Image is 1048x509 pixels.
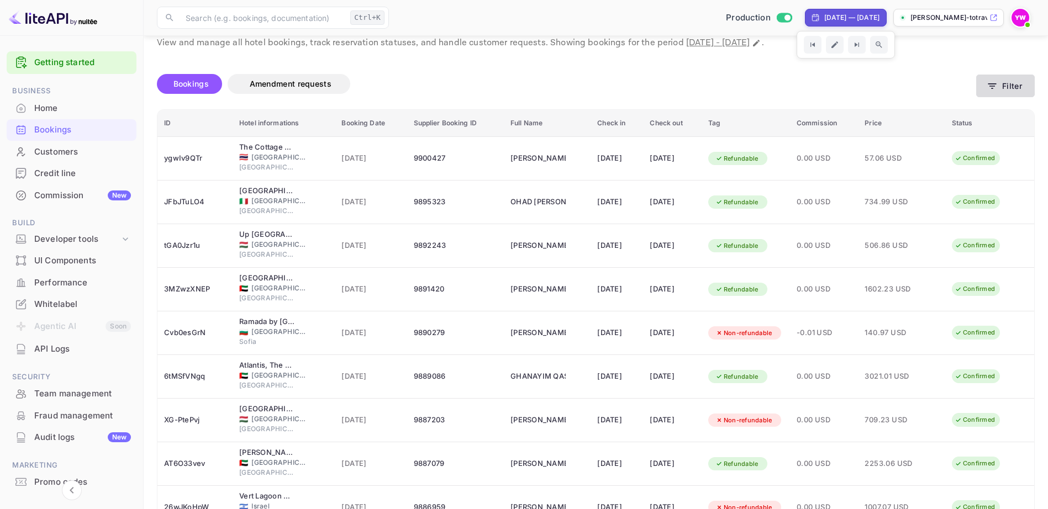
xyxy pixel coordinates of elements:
[164,193,226,211] div: JFbJTuLO4
[239,491,294,502] div: Vert Lagoon Netanya
[708,239,766,253] div: Refundable
[157,74,976,94] div: account-settings tabs
[251,370,307,380] span: [GEOGRAPHIC_DATA]
[239,337,294,347] span: Sofia
[510,411,566,429] div: YAKIR BET YAKOV
[239,459,248,466] span: United Arab Emirates
[34,343,131,356] div: API Logs
[7,217,136,229] span: Build
[164,237,226,254] div: tGA0Jzr1u
[7,141,136,163] div: Customers
[865,370,920,383] span: 3021.01 USD
[34,254,131,267] div: UI Components
[726,12,771,24] span: Production
[350,10,385,25] div: Ctrl+K
[865,458,920,470] span: 2253.06 USD
[797,152,851,165] span: 0.00 USD
[7,230,136,249] div: Developer tools
[239,185,294,197] div: Villa Nardi
[947,457,1002,470] div: Confirmed
[239,372,248,379] span: United Arab Emirates
[910,13,987,23] p: [PERSON_NAME]-totravel...
[650,280,694,298] div: [DATE]
[414,280,498,298] div: 9891420
[34,124,131,136] div: Bookings
[7,471,136,492] a: Promo codes
[7,98,136,118] a: Home
[7,185,136,205] a: CommissionNew
[239,142,294,153] div: The Cottage Suvarnabhumi
[251,458,307,468] span: [GEOGRAPHIC_DATA]
[7,98,136,119] div: Home
[722,12,796,24] div: Switch to Sandbox mode
[239,229,294,240] div: Up Hotel Budapest
[239,468,294,478] span: [GEOGRAPHIC_DATA]
[865,414,920,426] span: 709.23 USD
[7,371,136,383] span: Security
[335,110,407,137] th: Booking Date
[650,368,694,385] div: [DATE]
[650,324,694,342] div: [DATE]
[239,316,294,327] div: Ramada by Wyndham Sofia City Center
[251,152,307,162] span: [GEOGRAPHIC_DATA]
[108,190,131,200] div: New
[591,110,643,137] th: Check in
[848,36,866,54] button: Go to next time period
[239,424,294,434] span: [GEOGRAPHIC_DATA]
[250,79,331,88] span: Amendment requests
[414,368,498,385] div: 9889086
[108,432,131,442] div: New
[510,280,566,298] div: NERIA BENYAMIN
[510,150,566,167] div: AVRAHAM ILUZ
[7,427,136,447] a: Audit logsNew
[34,410,131,422] div: Fraud management
[34,167,131,180] div: Credit line
[34,146,131,158] div: Customers
[341,458,400,470] span: [DATE]
[597,324,636,342] div: [DATE]
[650,411,694,429] div: [DATE]
[7,383,136,404] a: Team management
[7,185,136,206] div: CommissionNew
[597,150,636,167] div: [DATE]
[865,283,920,295] span: 1602.23 USD
[34,233,120,246] div: Developer tools
[865,152,920,165] span: 57.06 USD
[239,360,294,371] div: Atlantis, The Palm
[797,240,851,252] span: 0.00 USD
[797,370,851,383] span: 0.00 USD
[414,411,498,429] div: 9887203
[251,196,307,206] span: [GEOGRAPHIC_DATA]
[34,388,131,400] div: Team management
[239,162,294,172] span: [GEOGRAPHIC_DATA]
[650,150,694,167] div: [DATE]
[947,195,1002,209] div: Confirmed
[341,327,400,339] span: [DATE]
[7,250,136,271] a: UI Components
[34,476,131,489] div: Promo codes
[34,189,131,202] div: Commission
[865,240,920,252] span: 506.86 USD
[824,13,880,23] div: [DATE] — [DATE]
[858,110,945,137] th: Price
[414,237,498,254] div: 9892243
[7,294,136,314] a: Whitelabel
[826,36,844,54] button: Edit date range
[7,163,136,183] a: Credit line
[650,237,694,254] div: [DATE]
[7,272,136,294] div: Performance
[239,447,294,458] div: Hilton Abu Dhabi Yas Island
[947,326,1002,340] div: Confirmed
[251,283,307,293] span: [GEOGRAPHIC_DATA]
[414,324,498,342] div: 9890279
[164,455,226,473] div: AT6O33vev
[7,119,136,141] div: Bookings
[173,79,209,88] span: Bookings
[510,237,566,254] div: JERIES JADOUN
[510,324,566,342] div: NISSIM DUEK
[1012,9,1029,26] img: Yahav Winkler
[239,293,294,303] span: [GEOGRAPHIC_DATA]
[239,416,248,423] span: Hungary
[510,368,566,385] div: GHANAYIM QASM
[708,370,766,384] div: Refundable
